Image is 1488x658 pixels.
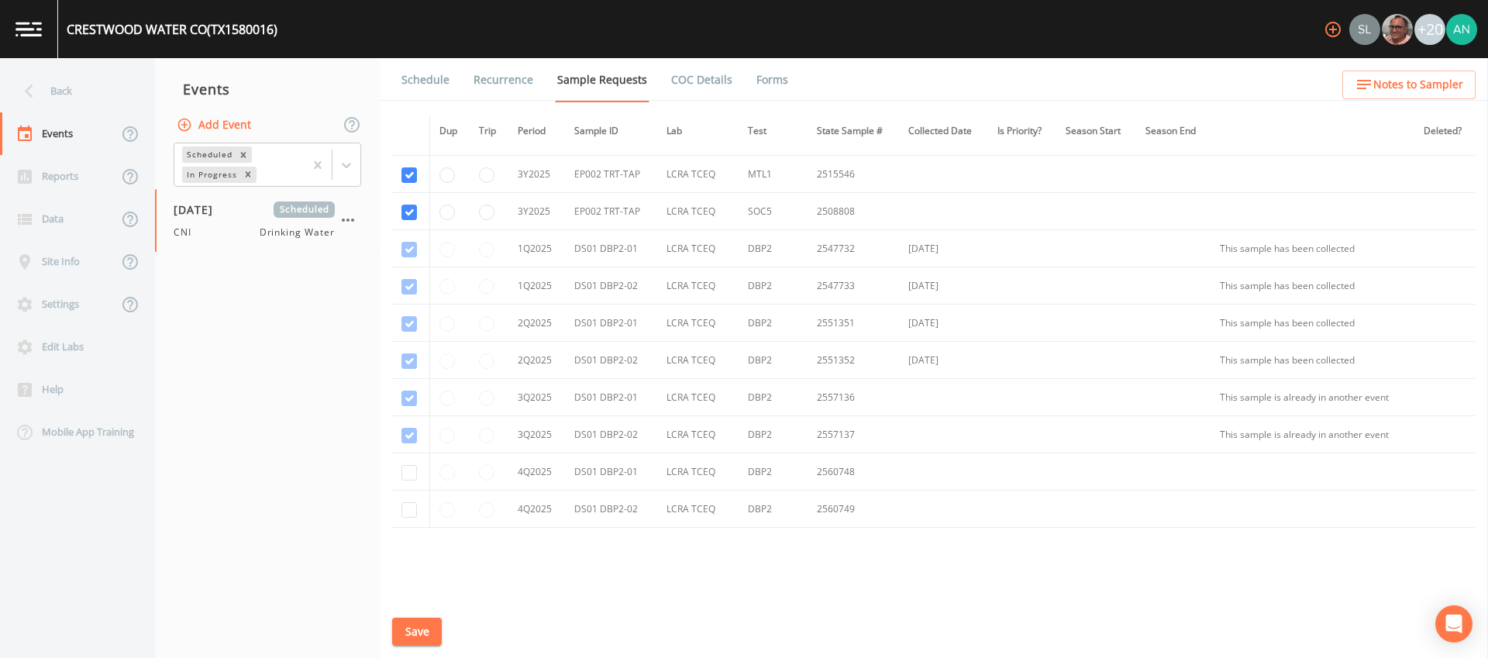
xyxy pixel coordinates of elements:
[565,305,656,342] td: DS01 DBP2-01
[739,156,808,193] td: MTL1
[657,416,739,453] td: LCRA TCEQ
[754,58,790,102] a: Forms
[508,193,566,230] td: 3Y2025
[182,167,239,183] div: In Progress
[508,305,566,342] td: 2Q2025
[808,453,899,491] td: 2560748
[508,416,566,453] td: 3Q2025
[239,167,257,183] div: Remove In Progress
[1211,305,1414,342] td: This sample has been collected
[988,115,1056,148] th: Is Priority?
[1382,14,1413,45] img: e2d790fa78825a4bb76dcb6ab311d44c
[808,379,899,416] td: 2557136
[1373,75,1463,95] span: Notes to Sampler
[739,342,808,379] td: DBP2
[15,22,42,36] img: logo
[565,156,656,193] td: EP002 TRT-TAP
[1056,115,1136,148] th: Season Start
[1211,379,1414,416] td: This sample is already in another event
[508,156,566,193] td: 3Y2025
[174,226,201,239] span: CNI
[565,379,656,416] td: DS01 DBP2-01
[669,58,735,102] a: COC Details
[508,379,566,416] td: 3Q2025
[899,342,988,379] td: [DATE]
[1211,342,1414,379] td: This sample has been collected
[565,342,656,379] td: DS01 DBP2-02
[470,115,508,148] th: Trip
[471,58,536,102] a: Recurrence
[739,230,808,267] td: DBP2
[565,453,656,491] td: DS01 DBP2-01
[657,491,739,528] td: LCRA TCEQ
[739,305,808,342] td: DBP2
[260,226,335,239] span: Drinking Water
[508,453,566,491] td: 4Q2025
[1348,14,1381,45] div: Sloan Rigamonti
[565,193,656,230] td: EP002 TRT-TAP
[808,491,899,528] td: 2560749
[739,491,808,528] td: DBP2
[808,267,899,305] td: 2547733
[508,491,566,528] td: 4Q2025
[508,230,566,267] td: 1Q2025
[899,115,988,148] th: Collected Date
[808,416,899,453] td: 2557137
[808,230,899,267] td: 2547732
[739,193,808,230] td: SOC5
[657,193,739,230] td: LCRA TCEQ
[565,491,656,528] td: DS01 DBP2-02
[808,156,899,193] td: 2515546
[1414,14,1445,45] div: +20
[739,115,808,148] th: Test
[1349,14,1380,45] img: 0d5b2d5fd6ef1337b72e1b2735c28582
[808,305,899,342] td: 2551351
[657,379,739,416] td: LCRA TCEQ
[657,115,739,148] th: Lab
[739,416,808,453] td: DBP2
[657,230,739,267] td: LCRA TCEQ
[399,58,452,102] a: Schedule
[235,146,252,163] div: Remove Scheduled
[899,267,988,305] td: [DATE]
[1342,71,1476,99] button: Notes to Sampler
[808,193,899,230] td: 2508808
[392,618,442,646] button: Save
[657,305,739,342] td: LCRA TCEQ
[565,416,656,453] td: DS01 DBP2-02
[429,115,470,148] th: Dup
[67,20,277,39] div: CRESTWOOD WATER CO (TX1580016)
[555,58,649,102] a: Sample Requests
[508,115,566,148] th: Period
[1446,14,1477,45] img: c76c074581486bce1c0cbc9e29643337
[739,267,808,305] td: DBP2
[508,267,566,305] td: 1Q2025
[1211,416,1414,453] td: This sample is already in another event
[155,189,380,253] a: [DATE]ScheduledCNIDrinking Water
[1435,605,1472,642] div: Open Intercom Messenger
[1211,230,1414,267] td: This sample has been collected
[174,202,224,218] span: [DATE]
[808,342,899,379] td: 2551352
[565,230,656,267] td: DS01 DBP2-01
[1381,14,1414,45] div: Mike Franklin
[899,305,988,342] td: [DATE]
[274,202,335,218] span: Scheduled
[657,156,739,193] td: LCRA TCEQ
[1136,115,1211,148] th: Season End
[739,453,808,491] td: DBP2
[1414,115,1476,148] th: Deleted?
[657,267,739,305] td: LCRA TCEQ
[508,342,566,379] td: 2Q2025
[565,115,656,148] th: Sample ID
[565,267,656,305] td: DS01 DBP2-02
[155,70,380,109] div: Events
[1211,267,1414,305] td: This sample has been collected
[657,453,739,491] td: LCRA TCEQ
[808,115,899,148] th: State Sample #
[899,230,988,267] td: [DATE]
[657,342,739,379] td: LCRA TCEQ
[739,379,808,416] td: DBP2
[182,146,235,163] div: Scheduled
[174,111,257,140] button: Add Event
